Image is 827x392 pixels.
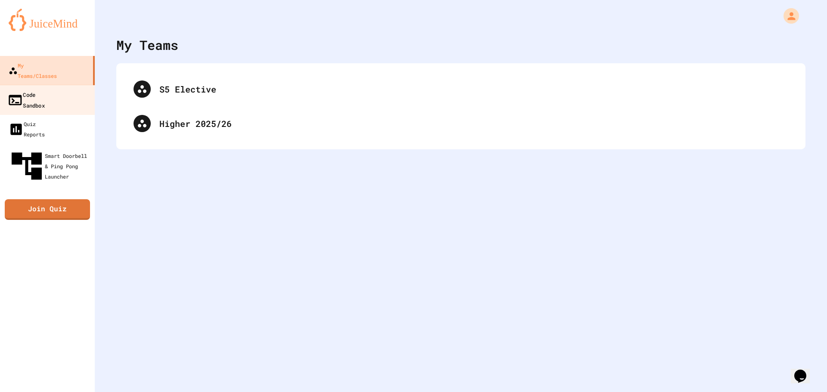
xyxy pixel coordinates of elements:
[159,83,788,96] div: S5 Elective
[116,35,178,55] div: My Teams
[5,199,90,220] a: Join Quiz
[159,117,788,130] div: Higher 2025/26
[125,106,797,141] div: Higher 2025/26
[774,6,801,26] div: My Account
[7,89,45,110] div: Code Sandbox
[9,9,86,31] img: logo-orange.svg
[9,148,91,184] div: Smart Doorbell & Ping Pong Launcher
[791,358,818,383] iframe: chat widget
[9,60,57,81] div: My Teams/Classes
[9,119,45,139] div: Quiz Reports
[125,72,797,106] div: S5 Elective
